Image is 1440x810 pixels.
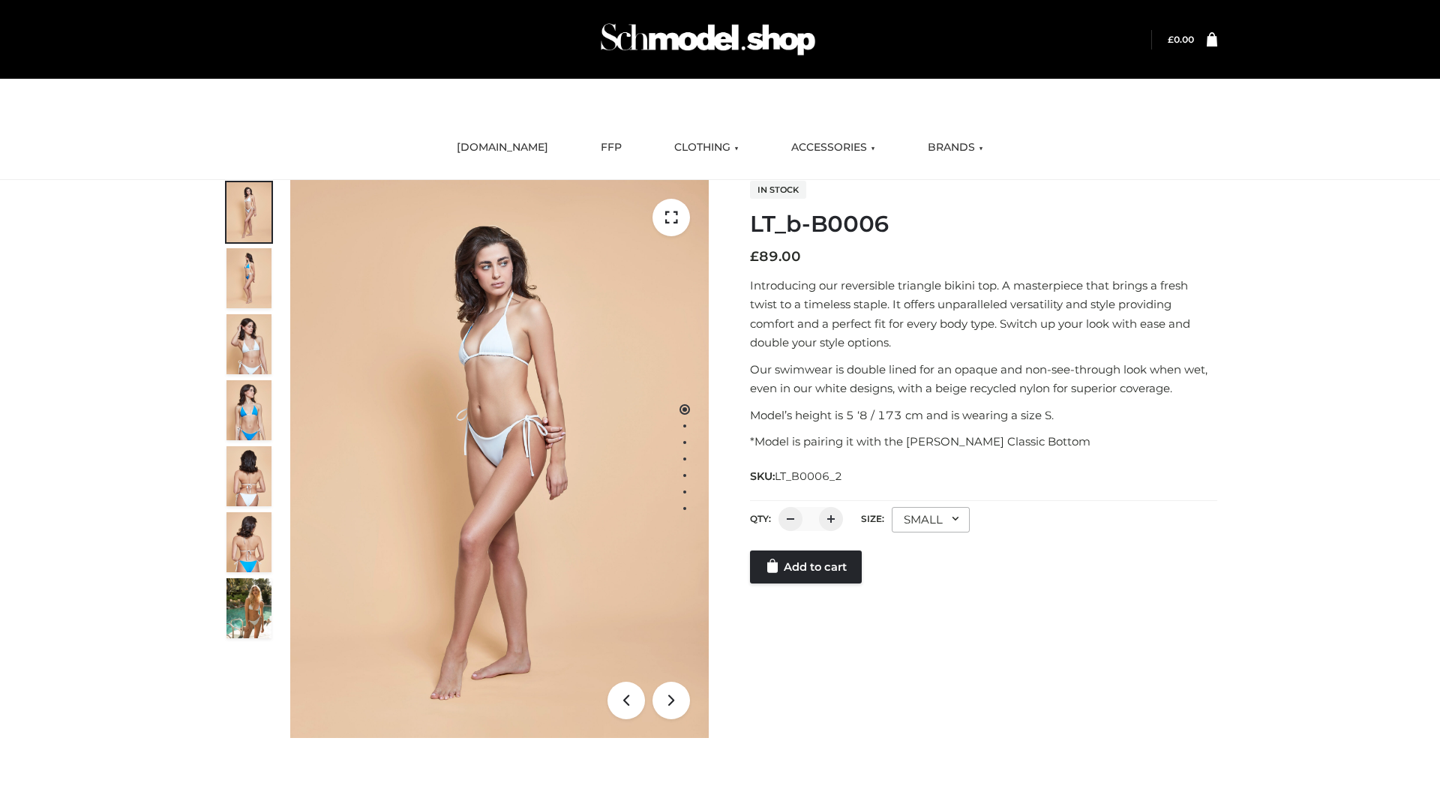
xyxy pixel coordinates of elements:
[226,248,271,308] img: ArielClassicBikiniTop_CloudNine_AzureSky_OW114ECO_2-scaled.jpg
[1168,34,1194,45] bdi: 0.00
[226,182,271,242] img: ArielClassicBikiniTop_CloudNine_AzureSky_OW114ECO_1-scaled.jpg
[750,467,844,485] span: SKU:
[1168,34,1194,45] a: £0.00
[750,181,806,199] span: In stock
[750,211,1217,238] h1: LT_b-B0006
[775,469,842,483] span: LT_B0006_2
[861,513,884,524] label: Size:
[589,131,633,164] a: FFP
[892,507,970,532] div: SMALL
[290,180,709,738] img: LT_b-B0006
[595,10,820,69] img: Schmodel Admin 964
[226,314,271,374] img: ArielClassicBikiniTop_CloudNine_AzureSky_OW114ECO_3-scaled.jpg
[226,578,271,638] img: Arieltop_CloudNine_AzureSky2.jpg
[780,131,886,164] a: ACCESSORIES
[750,276,1217,352] p: Introducing our reversible triangle bikini top. A masterpiece that brings a fresh twist to a time...
[663,131,750,164] a: CLOTHING
[750,550,862,583] a: Add to cart
[750,406,1217,425] p: Model’s height is 5 ‘8 / 173 cm and is wearing a size S.
[226,512,271,572] img: ArielClassicBikiniTop_CloudNine_AzureSky_OW114ECO_8-scaled.jpg
[750,360,1217,398] p: Our swimwear is double lined for an opaque and non-see-through look when wet, even in our white d...
[226,380,271,440] img: ArielClassicBikiniTop_CloudNine_AzureSky_OW114ECO_4-scaled.jpg
[226,446,271,506] img: ArielClassicBikiniTop_CloudNine_AzureSky_OW114ECO_7-scaled.jpg
[445,131,559,164] a: [DOMAIN_NAME]
[1168,34,1174,45] span: £
[750,248,801,265] bdi: 89.00
[916,131,994,164] a: BRANDS
[750,248,759,265] span: £
[750,432,1217,451] p: *Model is pairing it with the [PERSON_NAME] Classic Bottom
[750,513,771,524] label: QTY:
